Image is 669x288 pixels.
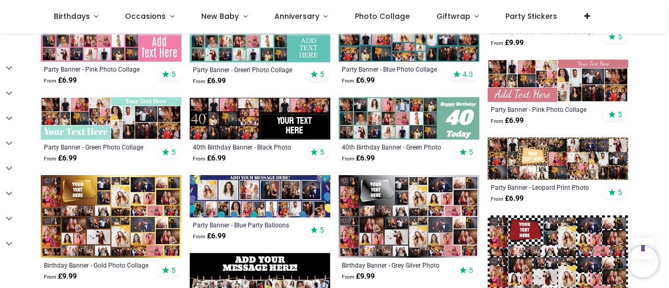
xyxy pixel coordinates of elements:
[190,175,330,217] img: Personalised Party Banner - Blue Party Balloons Photo Collage - 17 Photo Upload
[193,153,226,164] strong: £ 6.99
[339,175,479,258] img: Personalised Birthday Backdrop Banner - Grey Silver Photo Collage - Add Text & 48 Photo
[193,65,300,74] a: Party Banner - Green Photo Collage
[320,70,324,79] span: 5
[342,156,354,162] span: From
[618,110,622,119] span: 5
[491,38,524,48] strong: £ 9.99
[342,153,375,164] strong: £ 6.99
[125,11,166,21] span: Occasions
[627,246,659,278] iframe: Brevo live chat
[193,156,205,162] span: From
[41,97,181,140] img: Personalised Party Banner - Green Photo Collage - Custom Text & 19 Photo Upload
[488,60,628,102] img: Personalised Party Banner - Pink Photo Collage - Custom Text & 19 Photo Upload
[491,196,503,202] span: From
[54,11,90,21] span: Birthdays
[491,116,524,126] strong: £ 6.99
[491,183,598,191] a: Party Banner - Leopard Print Photo Collage
[190,98,330,140] img: Personalised 40th Birthday Banner - Black Photo Collage - Custom Text & 17 Photo Upload
[193,78,205,84] span: From
[41,19,181,62] img: Personalised Party Banner - Pink Photo Collage - Custom Text & 24 Photo Upload
[320,147,324,157] span: 5
[342,65,449,73] a: Party Banner - Blue Photo Collage
[488,137,628,180] img: Personalised Party Banner - Leopard Print Photo Collage - Custom Text & 30 Photo Upload
[342,78,354,84] span: From
[193,76,226,86] strong: £ 6.99
[44,156,56,162] span: From
[44,153,77,164] strong: £ 6.99
[44,143,151,151] a: Party Banner - Green Photo Collage
[44,274,56,280] span: From
[44,261,151,269] a: Birthday Banner - Gold Photo Collage
[342,143,449,151] a: 40th Birthday Banner - Green Photo Collage
[193,143,300,151] a: 40th Birthday Banner - Black Photo Collage
[193,234,205,239] span: From
[463,70,473,79] span: 4.3
[342,261,449,269] a: Birthday Banner - Grey Silver Photo Collage
[342,274,354,280] span: From
[355,11,410,21] span: Photo Collage
[339,97,479,140] img: Personalised 40th Birthday Banner - Green Photo Collage - Custom Text & 21 Photo Upload
[44,65,151,73] a: Party Banner - Pink Photo Collage
[193,231,226,241] strong: £ 6.99
[41,175,181,258] img: Personalised Birthday Backdrop Banner - Gold Photo Collage - Add Text & 48 Photo Upload
[320,225,324,235] span: 5
[171,266,176,275] span: 5
[274,11,319,21] span: Anniversary
[505,11,557,21] span: Party Stickers
[342,75,375,86] strong: £ 6.99
[436,11,470,21] span: Giftwrap
[190,20,330,62] img: Personalised Party Banner - Green Photo Collage - Custom Text & 24 Photo Upload
[171,147,176,157] span: 5
[469,266,473,275] span: 5
[171,70,176,79] span: 5
[339,19,479,62] img: Personalised Party Banner - Blue Photo Collage - Custom Text & 19 Photo Upload
[469,147,473,157] span: 5
[44,78,56,84] span: From
[44,271,77,282] strong: £ 9.99
[342,271,375,282] strong: £ 9.99
[491,40,503,46] span: From
[44,75,77,86] strong: £ 6.99
[491,193,524,204] strong: £ 6.99
[618,32,622,41] span: 5
[491,118,503,124] span: From
[618,188,622,197] span: 5
[193,221,300,229] a: Party Banner - Blue Party Balloons Photo Collage
[491,105,598,113] a: Party Banner - Pink Photo Collage
[201,11,239,21] span: New Baby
